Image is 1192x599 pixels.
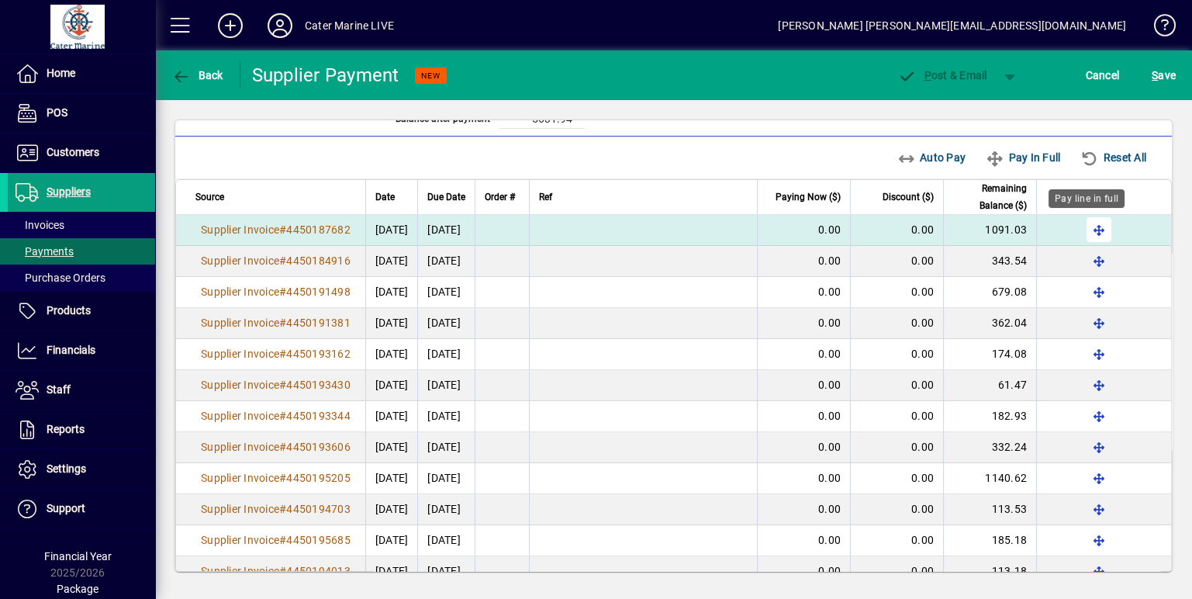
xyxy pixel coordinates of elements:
[818,472,841,484] span: 0.00
[195,438,356,455] a: Supplier Invoice#4450193606
[890,61,995,89] button: Post & Email
[168,61,227,89] button: Back
[1080,145,1146,170] span: Reset All
[279,441,286,453] span: #
[375,317,409,329] span: [DATE]
[286,503,351,515] span: 4450194703
[1142,3,1173,54] a: Knowledge Base
[992,503,1028,515] span: 113.53
[279,348,286,360] span: #
[485,189,515,206] span: Order #
[47,423,85,435] span: Reports
[206,12,255,40] button: Add
[417,525,475,556] td: [DATE]
[1049,189,1125,208] div: Pay line in full
[992,286,1028,298] span: 679.08
[279,503,286,515] span: #
[427,189,465,206] span: Due Date
[286,254,351,267] span: 4450184916
[1152,63,1176,88] span: ave
[195,314,356,331] a: Supplier Invoice#4450191381
[201,317,279,329] span: Supplier Invoice
[252,63,399,88] div: Supplier Payment
[195,407,356,424] a: Supplier Invoice#4450193344
[375,503,409,515] span: [DATE]
[778,13,1126,38] div: [PERSON_NAME] [PERSON_NAME][EMAIL_ADDRESS][DOMAIN_NAME]
[195,531,356,549] a: Supplier Invoice#4450195685
[953,180,1027,214] span: Remaining Balance ($)
[998,379,1027,391] span: 61.47
[911,503,934,515] span: 0.00
[201,410,279,422] span: Supplier Invoice
[286,223,351,236] span: 4450187682
[195,500,356,518] a: Supplier Invoice#4450194703
[16,272,105,284] span: Purchase Orders
[992,254,1028,267] span: 343.54
[375,441,409,453] span: [DATE]
[279,410,286,422] span: #
[911,223,934,236] span: 0.00
[47,185,91,198] span: Suppliers
[279,286,286,298] span: #
[47,67,75,79] span: Home
[286,441,351,453] span: 4450193606
[992,441,1028,453] span: 332.24
[417,370,475,401] td: [DATE]
[911,410,934,422] span: 0.00
[985,223,1027,236] span: 1091.03
[417,463,475,494] td: [DATE]
[417,246,475,277] td: [DATE]
[1152,69,1158,81] span: S
[421,71,441,81] span: NEW
[375,223,409,236] span: [DATE]
[818,441,841,453] span: 0.00
[286,565,351,577] span: 4450194013
[195,345,356,362] a: Supplier Invoice#4450193162
[818,223,841,236] span: 0.00
[8,94,155,133] a: POS
[911,317,934,329] span: 0.00
[201,534,279,546] span: Supplier Invoice
[195,376,356,393] a: Supplier Invoice#4450193430
[375,379,409,391] span: [DATE]
[8,238,155,265] a: Payments
[1148,61,1180,89] button: Save
[985,472,1027,484] span: 1140.62
[8,292,155,331] a: Products
[911,565,934,577] span: 0.00
[47,304,91,317] span: Products
[286,348,351,360] span: 4450193162
[818,565,841,577] span: 0.00
[539,189,552,206] span: Ref
[195,283,356,300] a: Supplier Invoice#4450191498
[57,583,98,595] span: Package
[417,494,475,525] td: [DATE]
[1082,61,1124,89] button: Cancel
[47,106,67,119] span: POS
[992,534,1028,546] span: 185.18
[195,469,356,486] a: Supplier Invoice#4450195205
[286,317,351,329] span: 4450191381
[279,472,286,484] span: #
[375,534,409,546] span: [DATE]
[818,286,841,298] span: 0.00
[155,61,240,89] app-page-header-button: Back
[286,410,351,422] span: 4450193344
[911,254,934,267] span: 0.00
[8,450,155,489] a: Settings
[201,379,279,391] span: Supplier Invoice
[8,331,155,370] a: Financials
[47,462,86,475] span: Settings
[375,565,409,577] span: [DATE]
[279,254,286,267] span: #
[375,286,409,298] span: [DATE]
[195,252,356,269] a: Supplier Invoice#4450184916
[195,189,224,206] span: Source
[8,265,155,291] a: Purchase Orders
[44,550,112,563] span: Financial Year
[992,410,1028,422] span: 182.93
[818,317,841,329] span: 0.00
[286,286,351,298] span: 4450191498
[286,379,351,391] span: 4450193430
[201,503,279,515] span: Supplier Invoice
